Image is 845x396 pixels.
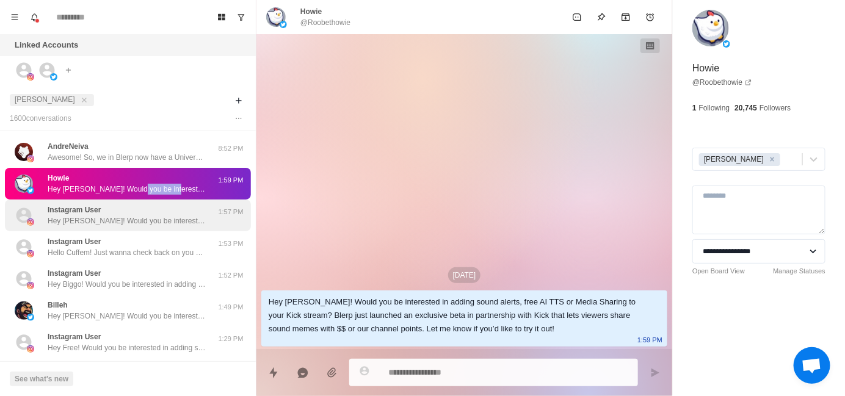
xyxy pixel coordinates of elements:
button: close [78,94,90,106]
img: picture [27,282,34,289]
img: picture [692,10,729,46]
p: 1 [692,103,697,113]
a: Open chat [794,347,830,384]
img: picture [15,301,33,320]
p: 1:49 PM [216,302,246,312]
p: Hey Free! Would you be interested in adding sound alerts, free AI TTS or Media Sharing to your Ki... [48,342,206,353]
a: @Roobethowie [692,77,752,88]
button: See what's new [10,372,73,386]
button: Add media [320,361,344,385]
img: picture [723,40,730,48]
button: Mark as unread [565,5,589,29]
p: Hey [PERSON_NAME]! Would you be interested in adding sound alerts, free AI TTS or Media Sharing t... [48,311,206,322]
button: Show unread conversations [231,7,251,27]
p: 1:53 PM [216,239,246,249]
img: picture [27,187,34,194]
button: Add filters [231,93,246,108]
button: Send message [643,361,667,385]
p: Following [699,103,730,113]
p: Followers [760,103,791,113]
p: AndreNeiva [48,141,89,152]
p: 1:57 PM [216,207,246,217]
p: Linked Accounts [15,39,78,51]
span: [PERSON_NAME] [15,95,75,104]
img: picture [27,218,34,226]
p: Hello Cuffem! Just wanna check back on you and see if you were able to add our Universal Extensio... [48,247,206,258]
button: Archive [614,5,638,29]
img: picture [280,21,287,28]
p: 20,745 [734,103,757,113]
img: picture [27,345,34,353]
button: Reply with AI [291,361,315,385]
img: picture [27,73,34,81]
a: Manage Statuses [773,266,825,276]
img: picture [266,7,286,27]
button: Board View [212,7,231,27]
p: Howie [300,6,322,17]
p: 1:52 PM [216,270,246,281]
button: Notifications [24,7,44,27]
p: Howie [692,61,719,76]
button: Add account [61,63,76,77]
p: 1:29 PM [216,334,246,344]
img: picture [15,175,33,193]
p: 1:59 PM [216,175,246,185]
p: [DATE] [448,267,481,283]
button: Add reminder [638,5,662,29]
p: Instagram User [48,268,101,279]
p: Awesome! So, we in Blerp now have a Universal Extension that is compatible to all major streaming... [48,152,206,163]
p: Howie [48,173,69,184]
button: Menu [5,7,24,27]
img: picture [15,143,33,161]
p: 1:59 PM [637,333,662,347]
p: Hey [PERSON_NAME]! Would you be interested in adding sound alerts, free AI TTS or Media Sharing t... [48,215,206,226]
img: picture [50,73,57,81]
img: picture [27,250,34,257]
p: Hey Biggo! Would you be interested in adding sound alerts, free AI TTS or Media Sharing to your K... [48,279,206,290]
div: [PERSON_NAME] [700,153,766,166]
button: Quick replies [261,361,286,385]
p: Instagram User [48,331,101,342]
p: 8:52 PM [216,143,246,154]
a: Open Board View [692,266,745,276]
p: Instagram User [48,204,101,215]
div: Remove Jayson [766,153,779,166]
p: Billeh [48,300,68,311]
p: @Roobethowie [300,17,350,28]
p: 1600 conversation s [10,113,71,124]
div: Hey [PERSON_NAME]! Would you be interested in adding sound alerts, free AI TTS or Media Sharing t... [269,295,640,336]
button: Options [231,111,246,126]
img: picture [27,314,34,321]
p: Instagram User [48,236,101,247]
button: Pin [589,5,614,29]
p: Hey [PERSON_NAME]! Would you be interested in adding sound alerts, free AI TTS or Media Sharing t... [48,184,206,195]
img: picture [27,155,34,162]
